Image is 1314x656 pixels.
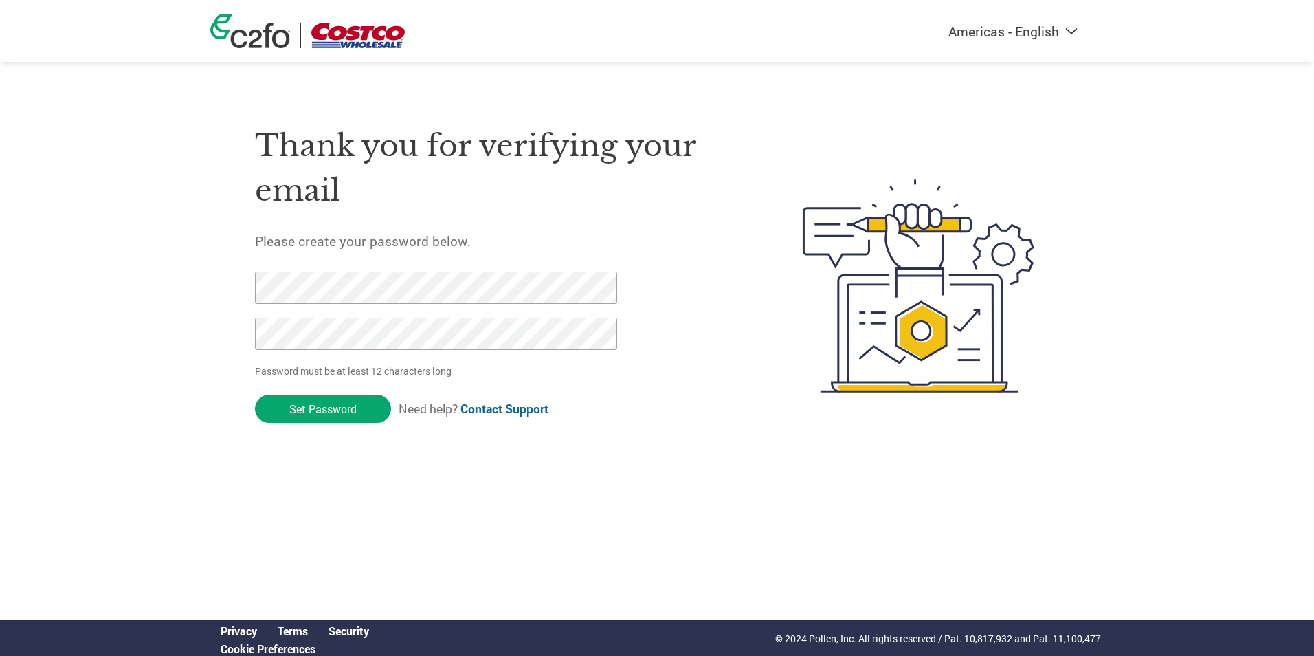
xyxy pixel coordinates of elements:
[255,232,737,250] h5: Please create your password below.
[255,395,391,423] input: Set Password
[255,124,737,212] h1: Thank you for verifying your email
[311,23,405,48] img: Costco
[210,14,290,48] img: c2fo logo
[278,624,308,638] a: Terms
[778,104,1060,468] img: create-password
[221,642,315,656] a: Cookie Preferences, opens a dedicated popup modal window
[255,364,622,378] p: Password must be at least 12 characters long
[399,401,548,417] span: Need help?
[328,624,369,638] a: Security
[210,642,379,656] div: Open Cookie Preferences Modal
[460,401,548,417] a: Contact Support
[221,624,257,638] a: Privacy
[775,631,1104,646] p: © 2024 Pollen, Inc. All rights reserved / Pat. 10,817,932 and Pat. 11,100,477.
